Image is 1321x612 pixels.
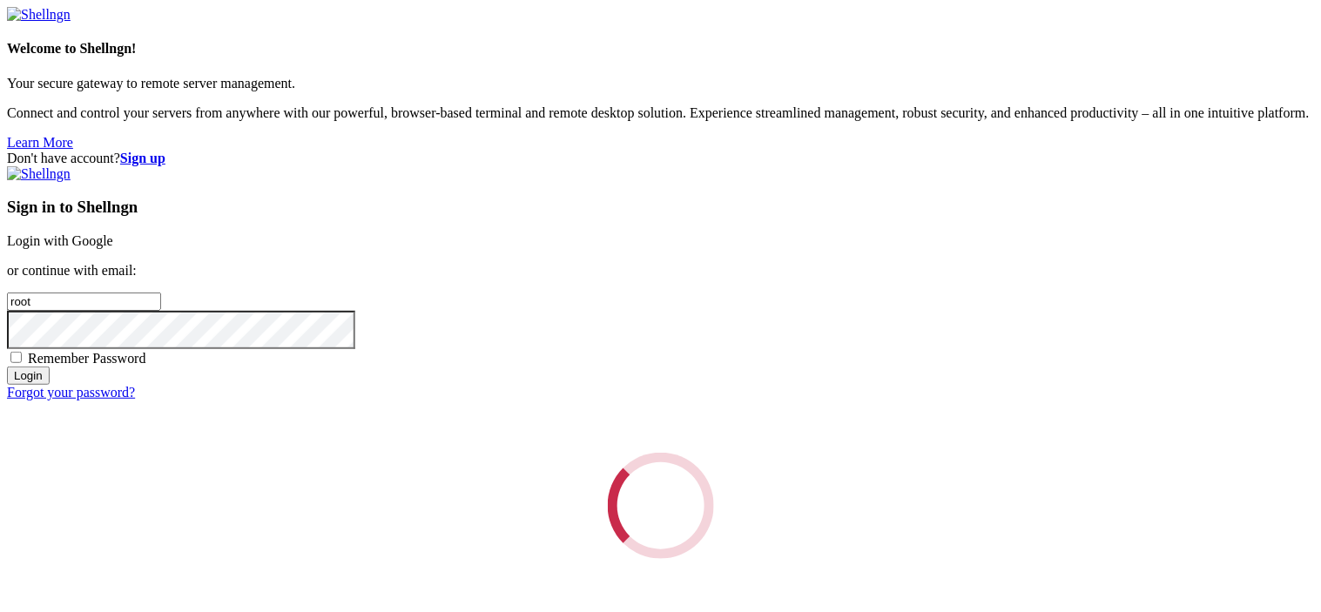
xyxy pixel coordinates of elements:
[7,385,135,400] a: Forgot your password?
[120,151,165,165] a: Sign up
[7,166,71,182] img: Shellngn
[7,367,50,385] input: Login
[7,233,113,248] a: Login with Google
[7,76,1314,91] p: Your secure gateway to remote server management.
[7,41,1314,57] h4: Welcome to Shellngn!
[7,198,1314,217] h3: Sign in to Shellngn
[603,447,718,563] div: Loading...
[28,351,146,366] span: Remember Password
[7,151,1314,166] div: Don't have account?
[10,352,22,363] input: Remember Password
[7,263,1314,279] p: or continue with email:
[7,135,73,150] a: Learn More
[7,7,71,23] img: Shellngn
[7,293,161,311] input: Email address
[7,105,1314,121] p: Connect and control your servers from anywhere with our powerful, browser-based terminal and remo...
